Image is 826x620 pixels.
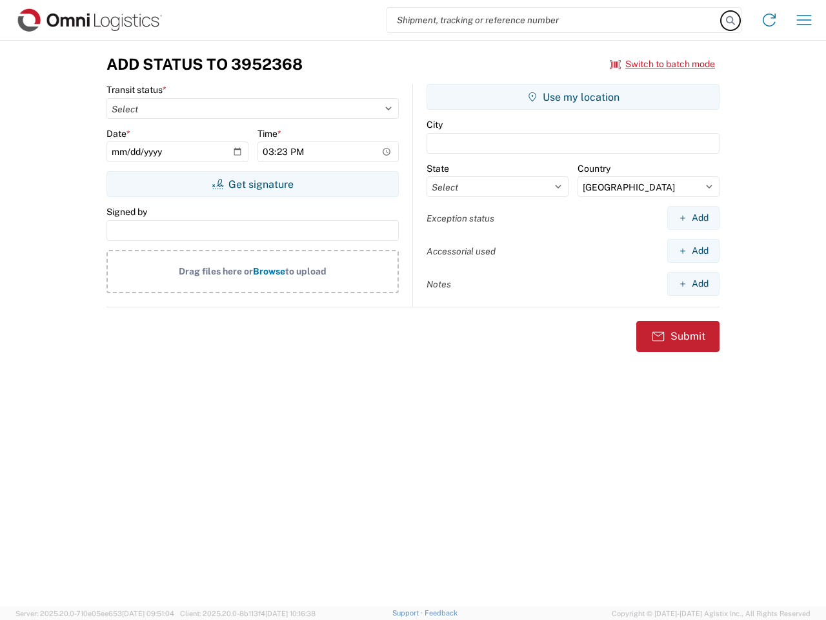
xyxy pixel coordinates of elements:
[106,84,166,96] label: Transit status
[425,609,458,617] a: Feedback
[636,321,720,352] button: Submit
[106,206,147,218] label: Signed by
[427,278,451,290] label: Notes
[265,610,316,617] span: [DATE] 10:16:38
[667,272,720,296] button: Add
[667,206,720,230] button: Add
[15,610,174,617] span: Server: 2025.20.0-710e05ee653
[612,608,811,619] span: Copyright © [DATE]-[DATE] Agistix Inc., All Rights Reserved
[179,266,253,276] span: Drag files here or
[427,245,496,257] label: Accessorial used
[578,163,610,174] label: Country
[180,610,316,617] span: Client: 2025.20.0-8b113f4
[427,84,720,110] button: Use my location
[387,8,721,32] input: Shipment, tracking or reference number
[610,54,715,75] button: Switch to batch mode
[667,239,720,263] button: Add
[285,266,327,276] span: to upload
[257,128,281,139] label: Time
[392,609,425,617] a: Support
[427,163,449,174] label: State
[122,610,174,617] span: [DATE] 09:51:04
[253,266,285,276] span: Browse
[427,119,443,130] label: City
[106,128,130,139] label: Date
[427,212,494,224] label: Exception status
[106,55,303,74] h3: Add Status to 3952368
[106,171,399,197] button: Get signature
